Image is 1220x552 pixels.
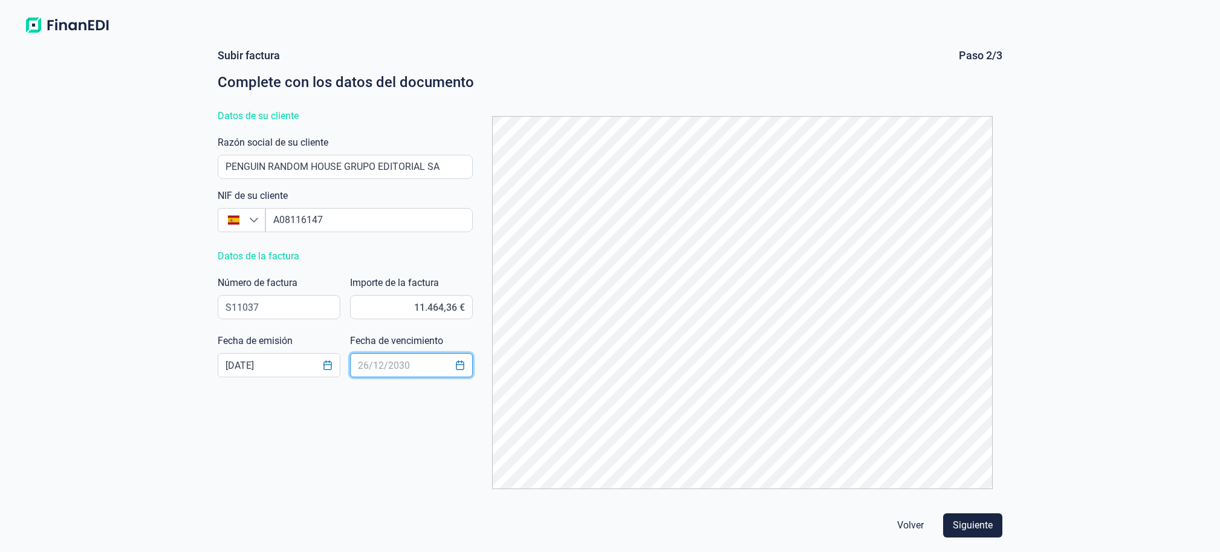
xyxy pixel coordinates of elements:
div: Busque un NIF [249,209,264,232]
span: Siguiente [953,518,993,533]
input: 0,00€ [350,295,473,319]
input: Busque un NIF [265,208,473,232]
input: 26/12/2030 [350,353,473,377]
div: Datos de su cliente [218,106,473,126]
img: ES [228,214,239,226]
input: F-0011 [218,295,340,319]
div: Paso 2/3 [959,48,1002,63]
label: Razón social de su cliente [218,135,328,150]
input: Busque un librador [218,155,473,179]
label: Número de factura [218,276,297,290]
button: Choose Date [449,354,472,376]
label: Fecha de vencimiento [350,334,443,348]
img: PDF Viewer [492,116,993,489]
button: Choose Date [317,354,340,376]
div: Subir factura [218,48,280,63]
img: Logo de aplicación [19,15,115,36]
button: Volver [887,513,933,537]
div: Complete con los datos del documento [218,73,1002,92]
label: Importe de la factura [350,276,439,290]
input: 20/12/2024 [218,353,340,377]
label: NIF de su cliente [218,189,288,203]
label: Fecha de emisión [218,334,293,348]
div: Datos de la factura [218,247,473,266]
span: Volver [897,518,924,533]
button: Siguiente [943,513,1002,537]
